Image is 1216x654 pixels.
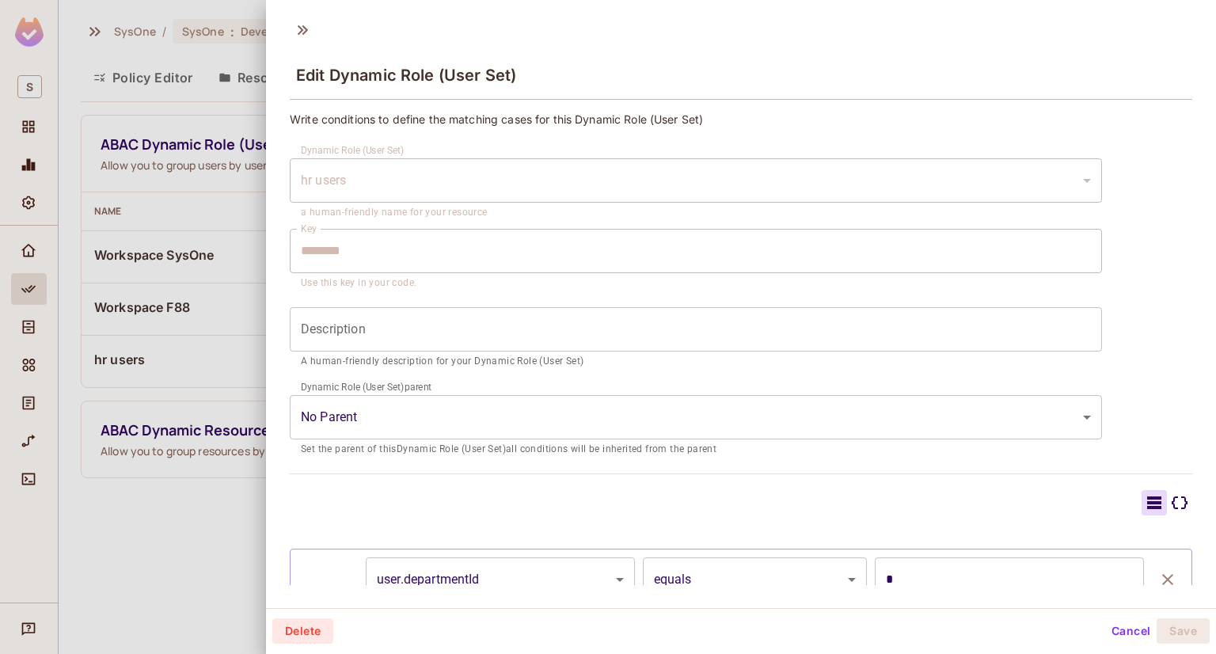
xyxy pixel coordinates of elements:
p: Write conditions to define the matching cases for this Dynamic Role (User Set) [290,112,1192,127]
p: Use this key in your code. [301,276,1091,291]
button: Delete [272,618,333,644]
p: A human-friendly description for your Dynamic Role (User Set) [301,354,1091,370]
button: Save [1157,618,1210,644]
div: equals [643,557,868,602]
div: user.departmentId [366,557,635,602]
label: Key [301,222,317,235]
span: Edit Dynamic Role (User Set) [296,66,516,85]
p: a human-friendly name for your resource [301,205,1091,221]
div: Without label [290,395,1102,439]
div: Without label [290,158,1102,203]
label: Dynamic Role (User Set) [301,143,405,157]
label: Dynamic Role (User Set) parent [301,380,431,394]
button: Cancel [1105,618,1157,644]
p: Set the parent of this Dynamic Role (User Set) all conditions will be inherited from the parent [301,442,1091,458]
